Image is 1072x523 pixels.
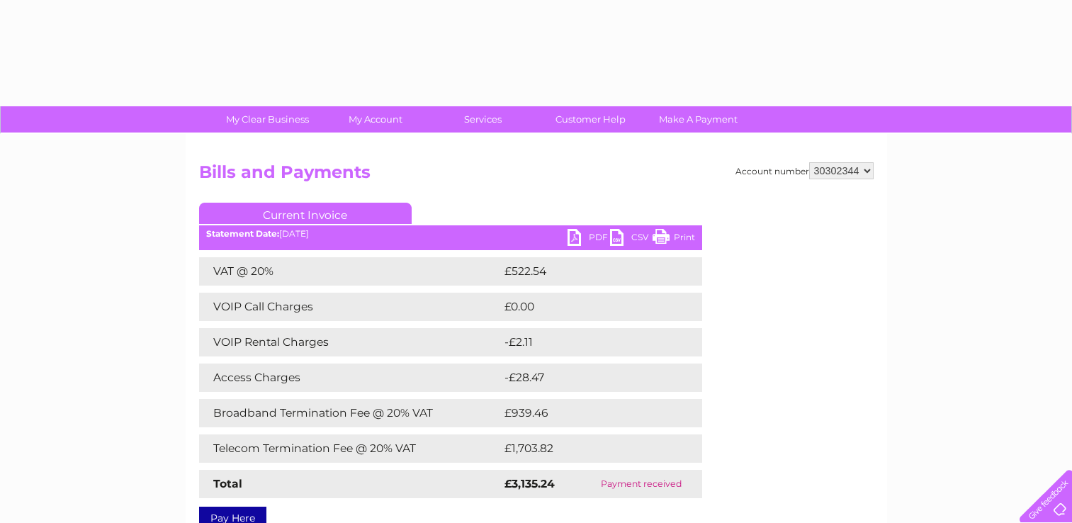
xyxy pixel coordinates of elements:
a: Customer Help [532,106,649,133]
td: VOIP Call Charges [199,293,501,321]
td: Access Charges [199,364,501,392]
td: VOIP Rental Charges [199,328,501,356]
a: My Account [317,106,434,133]
a: CSV [610,229,653,249]
strong: Total [213,477,242,490]
h2: Bills and Payments [199,162,874,189]
a: Current Invoice [199,203,412,224]
a: PDF [568,229,610,249]
td: -£28.47 [501,364,676,392]
td: £1,703.82 [501,434,679,463]
a: Services [424,106,541,133]
td: Telecom Termination Fee @ 20% VAT [199,434,501,463]
a: Make A Payment [640,106,757,133]
td: Broadband Termination Fee @ 20% VAT [199,399,501,427]
td: £0.00 [501,293,670,321]
td: Payment received [580,470,702,498]
td: -£2.11 [501,328,669,356]
a: Print [653,229,695,249]
a: My Clear Business [209,106,326,133]
b: Statement Date: [206,228,279,239]
td: £522.54 [501,257,677,286]
div: Account number [735,162,874,179]
strong: £3,135.24 [504,477,555,490]
div: [DATE] [199,229,702,239]
td: £939.46 [501,399,677,427]
td: VAT @ 20% [199,257,501,286]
